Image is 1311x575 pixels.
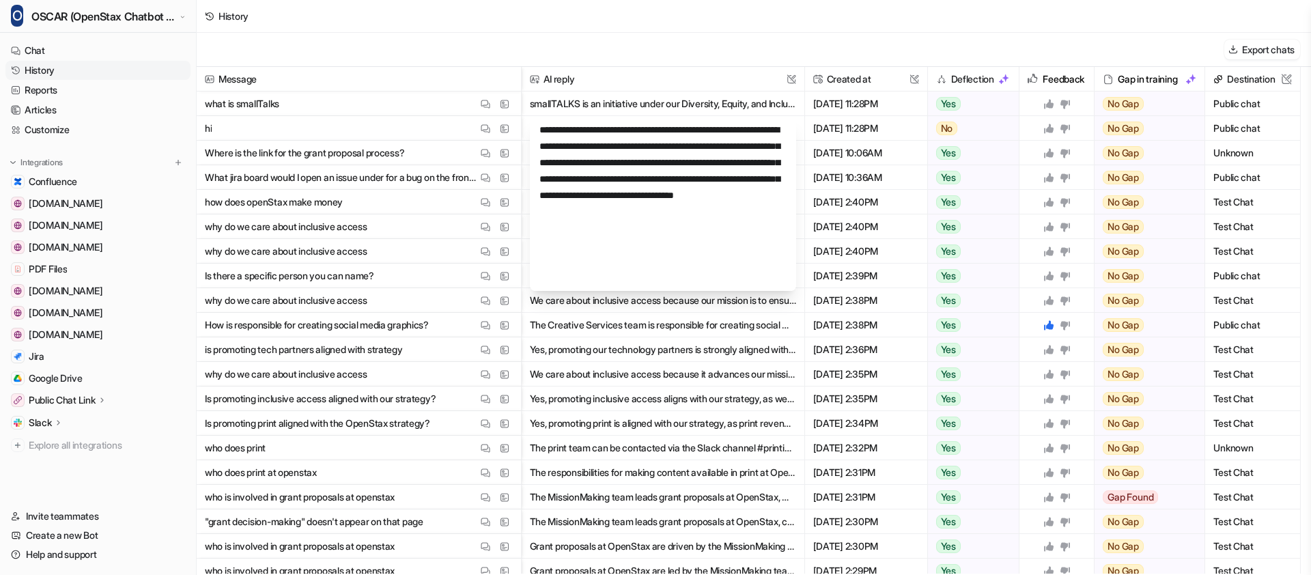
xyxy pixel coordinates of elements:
button: No Gap [1095,214,1196,239]
p: Is promoting inclusive access aligned with our strategy? [205,387,436,411]
button: Yes [928,313,1012,337]
button: Grant proposals at OpenStax are driven by the MissionMaking team, with Division Leads (Higher Ed,... [530,534,796,559]
span: No Gap [1103,417,1144,430]
span: Test Chat [1211,534,1295,559]
p: "grant decision-making" doesn't appear on that page [205,509,423,534]
span: [DOMAIN_NAME] [29,328,102,341]
a: Invite teammates [5,507,191,526]
span: No Gap [1103,441,1144,455]
p: Slack [29,416,52,430]
button: Yes [928,534,1012,559]
span: Message [202,67,516,92]
a: Create a new Bot [5,526,191,545]
button: No Gap [1095,264,1196,288]
button: We care about inclusive access because our mission is to ensure all learners can access high-qual... [530,288,796,313]
span: No Gap [1103,539,1144,553]
span: Yes [936,392,961,406]
span: Test Chat [1211,288,1295,313]
span: Explore all integrations [29,434,185,456]
span: No [936,122,958,135]
button: No Gap [1095,337,1196,362]
span: [DATE] 2:31PM [810,485,922,509]
span: Test Chat [1211,411,1295,436]
img: expand menu [8,158,18,167]
button: The print team can be contacted via the Slack channel #printing-books. You can find more details ... [530,436,796,460]
p: who does print [205,436,266,460]
span: [DATE] 2:40PM [810,239,922,264]
button: Integrations [5,156,67,169]
span: [DATE] 2:40PM [810,190,922,214]
a: PDF FilesPDF Files [5,260,191,279]
h2: Feedback [1043,67,1084,92]
button: smallTALKS is an initiative under our Diversity, Equity, and Inclusion efforts, offering recordin... [530,92,796,116]
span: Public chat [1211,92,1295,116]
span: Yes [936,490,961,504]
span: [DATE] 2:35PM [810,362,922,387]
span: Test Chat [1211,509,1295,534]
button: No Gap [1095,313,1196,337]
button: Yes [928,141,1012,165]
img: openstax.org [14,331,22,339]
span: [DATE] 2:31PM [810,460,922,485]
span: No Gap [1103,269,1144,283]
button: Yes [928,411,1012,436]
span: Test Chat [1211,460,1295,485]
span: Gap Found [1103,490,1158,504]
span: [DATE] 10:36AM [810,165,922,190]
span: No Gap [1103,122,1144,135]
p: why do we care about inclusive access [205,362,367,387]
a: Reports [5,81,191,100]
span: Test Chat [1211,190,1295,214]
span: Yes [936,195,961,209]
button: Yes [928,239,1012,264]
img: Public Chat Link [14,396,22,404]
span: No Gap [1103,515,1144,529]
div: History [218,9,249,23]
button: No [928,116,1012,141]
span: [DATE] 2:30PM [810,509,922,534]
span: Yes [936,146,961,160]
p: How is responsible for creating social media graphics? [205,313,429,337]
img: Confluence [14,178,22,186]
button: Yes [928,190,1012,214]
a: Help and support [5,545,191,564]
button: Gap Found [1095,485,1196,509]
p: hi [205,116,212,141]
p: What jira board would I open an issue under for a bug on the front-end of the website? [205,165,477,190]
button: No Gap [1095,92,1196,116]
span: [DATE] 2:36PM [810,337,922,362]
button: The MissionMaking team leads grant proposals at OpenStax, collaborating with Division Leads (High... [530,509,796,534]
a: staging.openstax.org[DOMAIN_NAME] [5,238,191,257]
p: who does print at openstax [205,460,317,485]
span: Destination [1211,67,1295,92]
span: [DATE] 2:38PM [810,313,922,337]
span: PDF Files [29,262,67,276]
span: [DATE] 10:06AM [810,141,922,165]
span: No Gap [1103,392,1144,406]
button: The responsibilities for making content available in print at OpenStax are shared across various ... [530,460,796,485]
button: The MissionMaking team leads grant proposals at OpenStax, with Division Leads (Higher Ed, K12, Re... [530,485,796,509]
span: Public chat [1211,116,1295,141]
span: [DOMAIN_NAME] [29,197,102,210]
button: No Gap [1095,116,1196,141]
span: No Gap [1103,244,1144,258]
img: Jira [14,352,22,361]
span: Test Chat [1211,387,1295,411]
span: Test Chat [1211,214,1295,239]
span: No Gap [1103,343,1144,356]
span: [DOMAIN_NAME] [29,219,102,232]
span: No Gap [1103,466,1144,479]
button: No Gap [1095,411,1196,436]
span: OSCAR (OpenStax Chatbot and Assistance Resource) [31,7,176,26]
span: Google Drive [29,371,83,385]
h2: Deflection [951,67,994,92]
span: No Gap [1103,146,1144,160]
img: Google Drive [14,374,22,382]
p: Where is the link for the grant proposal process? [205,141,404,165]
button: Hi there! How can I assist you [DATE]? You can find helpful resources in our [internal knowledge ... [530,116,796,141]
button: Yes [928,460,1012,485]
span: No Gap [1103,367,1144,381]
p: Public Chat Link [29,393,96,407]
button: Yes [928,214,1012,239]
span: Test Chat [1211,337,1295,362]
